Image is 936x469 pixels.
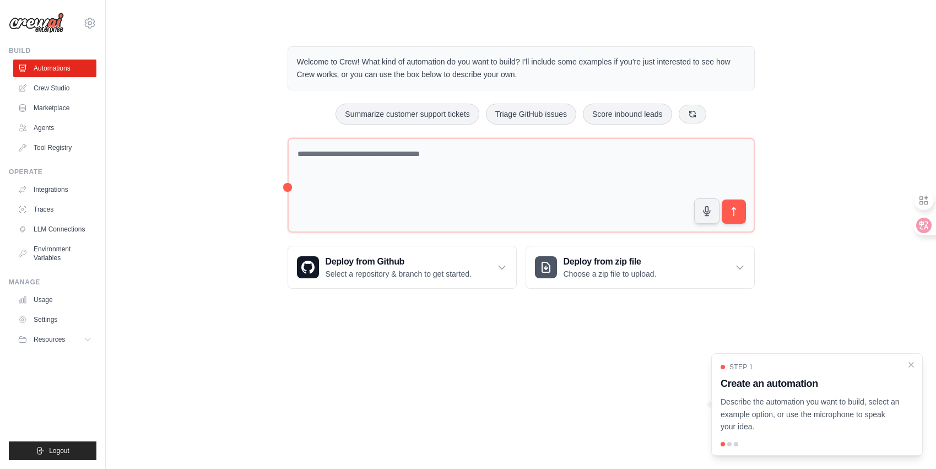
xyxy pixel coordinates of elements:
[13,79,96,97] a: Crew Studio
[9,278,96,287] div: Manage
[583,104,672,125] button: Score inbound leads
[13,201,96,218] a: Traces
[336,104,479,125] button: Summarize customer support tickets
[9,46,96,55] div: Build
[326,255,472,268] h3: Deploy from Github
[297,56,745,81] p: Welcome to Crew! What kind of automation do you want to build? I'll include some examples if you'...
[13,240,96,267] a: Environment Variables
[721,396,900,433] p: Describe the automation you want to build, select an example option, or use the microphone to spe...
[907,360,916,369] button: Close walkthrough
[34,335,65,344] span: Resources
[13,311,96,328] a: Settings
[13,291,96,309] a: Usage
[13,181,96,198] a: Integrations
[13,331,96,348] button: Resources
[9,13,64,34] img: Logo
[13,139,96,157] a: Tool Registry
[564,268,657,279] p: Choose a zip file to upload.
[564,255,657,268] h3: Deploy from zip file
[486,104,576,125] button: Triage GitHub issues
[13,220,96,238] a: LLM Connections
[13,60,96,77] a: Automations
[9,168,96,176] div: Operate
[49,446,69,455] span: Logout
[9,441,96,460] button: Logout
[326,268,472,279] p: Select a repository & branch to get started.
[13,99,96,117] a: Marketplace
[729,363,753,371] span: Step 1
[721,376,900,391] h3: Create an automation
[13,119,96,137] a: Agents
